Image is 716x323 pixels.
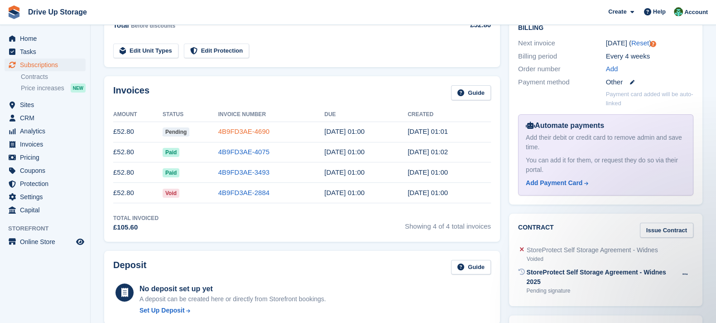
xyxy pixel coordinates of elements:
span: Pricing [20,151,74,164]
div: Payment method [518,77,606,88]
div: Total Invoiced [113,214,159,222]
th: Status [163,108,218,122]
a: Add [606,64,618,74]
a: Price increases NEW [21,83,86,93]
th: Amount [113,108,163,122]
div: [DATE] ( ) [606,38,694,49]
a: menu [5,32,86,45]
div: Every 4 weeks [606,51,694,62]
span: Help [653,7,666,16]
span: Showing 4 of 4 total invoices [405,214,491,233]
span: Invoices [20,138,74,151]
time: 2025-07-26 00:00:00 UTC [324,168,365,176]
time: 2025-07-25 00:00:39 UTC [408,168,448,176]
td: £52.80 [113,142,163,162]
div: No deposit set up yet [139,284,326,294]
span: Account [684,8,708,17]
span: Create [608,7,626,16]
div: Next invoice [518,38,606,49]
th: Due [324,108,408,122]
p: Payment card added will be auto-linked [606,90,694,108]
time: 2025-08-22 00:02:25 UTC [408,148,448,156]
a: menu [5,112,86,124]
a: menu [5,98,86,111]
h2: Billing [518,23,693,32]
a: Edit Protection [184,44,249,59]
div: NEW [71,83,86,93]
h2: Invoices [113,85,149,100]
div: £52.80 [441,20,491,30]
img: Camille [674,7,683,16]
a: menu [5,235,86,248]
a: menu [5,138,86,151]
div: Other [606,77,694,88]
span: Subscriptions [20,59,74,71]
a: menu [5,177,86,190]
td: £52.80 [113,122,163,142]
span: Home [20,32,74,45]
time: 2025-09-19 00:01:08 UTC [408,127,448,135]
td: £52.80 [113,183,163,203]
div: Set Up Deposit [139,306,185,315]
div: Billing period [518,51,606,62]
a: Preview store [75,236,86,247]
div: Add their debit or credit card to remove admin and save time. [526,133,686,152]
time: 2025-08-23 00:00:00 UTC [324,148,365,156]
span: CRM [20,112,74,124]
time: 2025-06-27 00:00:07 UTC [408,189,448,196]
div: StoreProtect Self Storage Agreement - Widnes 2025 [526,268,677,287]
p: A deposit can be created here or directly from Storefront bookings. [139,294,326,304]
span: Before discounts [131,23,175,29]
a: menu [5,191,86,203]
a: Issue Contract [640,223,693,238]
a: menu [5,59,86,71]
div: You can add it for them, or request they do so via their portal. [526,156,686,175]
span: Capital [20,204,74,216]
a: menu [5,151,86,164]
span: Storefront [8,224,90,233]
a: menu [5,125,86,137]
span: Total [113,21,129,29]
span: Sites [20,98,74,111]
div: Automate payments [526,120,686,131]
span: Tasks [20,45,74,58]
a: Reset [631,39,649,47]
div: Voided [527,255,658,263]
span: Coupons [20,164,74,177]
h2: Contract [518,223,554,238]
a: 4B9FD3AE-2884 [218,189,269,196]
time: 2025-09-20 00:00:00 UTC [324,127,365,135]
a: 4B9FD3AE-4075 [218,148,269,156]
div: Pending signature [526,287,677,295]
span: Analytics [20,125,74,137]
a: Edit Unit Types [113,44,178,59]
a: menu [5,45,86,58]
a: menu [5,164,86,177]
img: stora-icon-8386f47178a22dfd0bd8f6a31ec36ba5ce8667c1dd55bd0f319d3a0aa187defe.svg [7,5,21,19]
span: Settings [20,191,74,203]
td: £52.80 [113,162,163,183]
span: Price increases [21,84,64,93]
a: Guide [451,260,491,275]
div: StoreProtect Self Storage Agreement - Widnes [527,245,658,255]
span: Protection [20,177,74,190]
span: Paid [163,148,179,157]
a: 4B9FD3AE-4690 [218,127,269,135]
span: Online Store [20,235,74,248]
div: Tooltip anchor [649,40,657,48]
a: Drive Up Storage [24,5,91,20]
th: Created [408,108,491,122]
a: Contracts [21,73,86,81]
time: 2025-06-28 00:00:00 UTC [324,189,365,196]
a: Set Up Deposit [139,306,326,315]
th: Invoice Number [218,108,325,122]
span: Paid [163,168,179,177]
a: Add Payment Card [526,178,682,188]
a: 4B9FD3AE-3493 [218,168,269,176]
div: Add Payment Card [526,178,582,188]
span: Pending [163,127,189,137]
span: Void [163,189,179,198]
a: Guide [451,85,491,100]
h2: Deposit [113,260,146,275]
div: £105.60 [113,222,159,233]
